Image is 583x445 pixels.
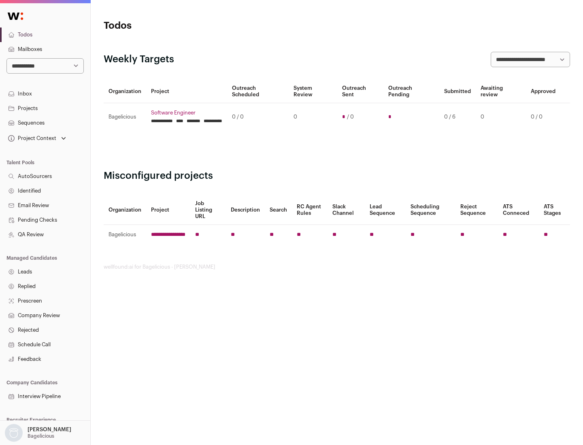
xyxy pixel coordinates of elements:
th: RC Agent Rules [292,195,327,225]
span: / 0 [347,114,354,120]
th: Project [146,80,227,103]
th: Submitted [439,80,476,103]
footer: wellfound:ai for Bagelicious - [PERSON_NAME] [104,264,570,270]
th: Slack Channel [328,195,365,225]
th: Project [146,195,190,225]
td: 0 / 6 [439,103,476,131]
th: Outreach Sent [337,80,384,103]
p: Bagelicious [28,433,54,439]
h2: Misconfigured projects [104,170,570,182]
td: Bagelicious [104,103,146,131]
th: Organization [104,80,146,103]
th: Approved [526,80,560,103]
td: 0 [289,103,337,131]
td: 0 / 0 [227,103,289,131]
th: ATS Stages [539,195,570,225]
button: Open dropdown [6,133,68,144]
a: Software Engineer [151,110,222,116]
img: nopic.png [5,424,23,442]
h1: Todos [104,19,259,32]
th: Outreach Pending [383,80,439,103]
p: [PERSON_NAME] [28,426,71,433]
div: Project Context [6,135,56,142]
button: Open dropdown [3,424,73,442]
th: Lead Sequence [365,195,406,225]
th: Organization [104,195,146,225]
th: Search [265,195,292,225]
th: Job Listing URL [190,195,226,225]
th: ATS Conneced [498,195,538,225]
td: Bagelicious [104,225,146,245]
th: Outreach Scheduled [227,80,289,103]
th: System Review [289,80,337,103]
th: Reject Sequence [455,195,498,225]
th: Awaiting review [476,80,526,103]
td: 0 [476,103,526,131]
td: 0 / 0 [526,103,560,131]
img: Wellfound [3,8,28,24]
th: Description [226,195,265,225]
h2: Weekly Targets [104,53,174,66]
th: Scheduling Sequence [406,195,455,225]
